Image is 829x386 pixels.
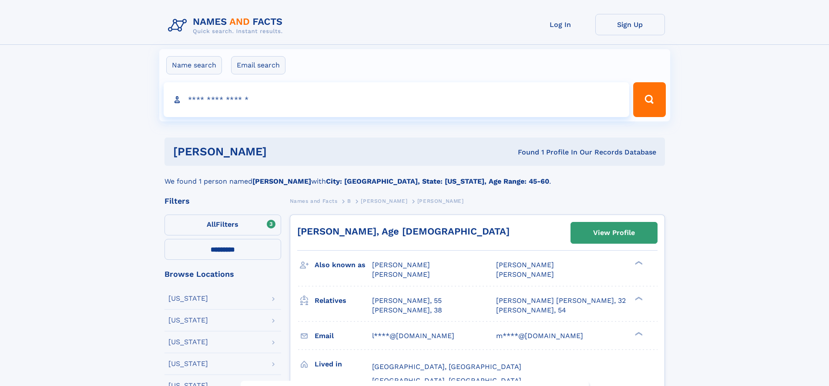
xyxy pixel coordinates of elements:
[315,293,372,308] h3: Relatives
[164,14,290,37] img: Logo Names and Facts
[164,166,665,187] div: We found 1 person named with .
[372,363,521,371] span: [GEOGRAPHIC_DATA], [GEOGRAPHIC_DATA]
[173,146,393,157] h1: [PERSON_NAME]
[595,14,665,35] a: Sign Up
[252,177,311,185] b: [PERSON_NAME]
[315,357,372,372] h3: Lived in
[633,295,643,301] div: ❯
[347,195,351,206] a: B
[168,360,208,367] div: [US_STATE]
[633,331,643,336] div: ❯
[496,270,554,279] span: [PERSON_NAME]
[164,215,281,235] label: Filters
[496,296,626,305] a: [PERSON_NAME] [PERSON_NAME], 32
[168,339,208,346] div: [US_STATE]
[290,195,338,206] a: Names and Facts
[231,56,285,74] label: Email search
[347,198,351,204] span: B
[164,197,281,205] div: Filters
[168,295,208,302] div: [US_STATE]
[571,222,657,243] a: View Profile
[633,260,643,266] div: ❯
[417,198,464,204] span: [PERSON_NAME]
[207,220,216,228] span: All
[593,223,635,243] div: View Profile
[164,270,281,278] div: Browse Locations
[361,195,407,206] a: [PERSON_NAME]
[315,258,372,272] h3: Also known as
[372,376,521,385] span: [GEOGRAPHIC_DATA], [GEOGRAPHIC_DATA]
[496,261,554,269] span: [PERSON_NAME]
[166,56,222,74] label: Name search
[168,317,208,324] div: [US_STATE]
[297,226,510,237] a: [PERSON_NAME], Age [DEMOGRAPHIC_DATA]
[372,270,430,279] span: [PERSON_NAME]
[315,329,372,343] h3: Email
[392,148,656,157] div: Found 1 Profile In Our Records Database
[496,305,566,315] a: [PERSON_NAME], 54
[372,305,442,315] a: [PERSON_NAME], 38
[326,177,549,185] b: City: [GEOGRAPHIC_DATA], State: [US_STATE], Age Range: 45-60
[526,14,595,35] a: Log In
[372,296,442,305] a: [PERSON_NAME], 55
[164,82,630,117] input: search input
[633,82,665,117] button: Search Button
[361,198,407,204] span: [PERSON_NAME]
[372,261,430,269] span: [PERSON_NAME]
